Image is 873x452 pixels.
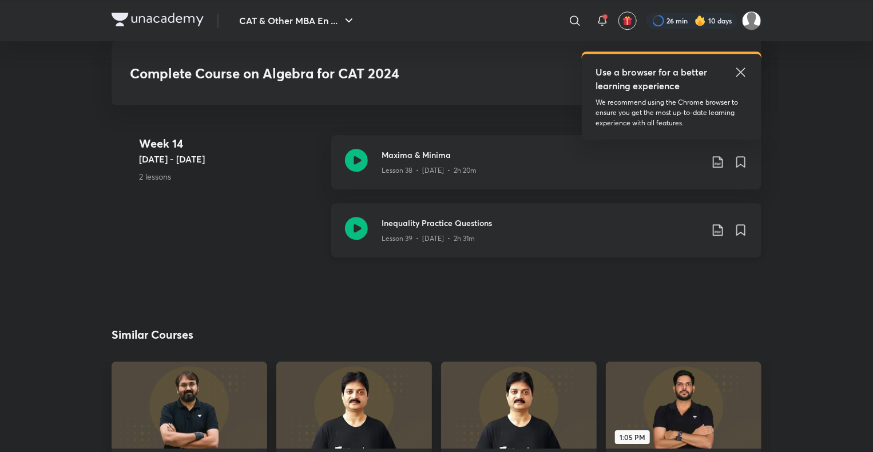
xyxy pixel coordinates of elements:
[112,362,267,449] a: new-thumbnail
[130,65,578,82] h3: Complete Course on Algebra for CAT 2024
[139,171,322,183] p: 2 lessons
[139,152,322,166] h5: [DATE] - [DATE]
[276,362,432,449] a: new-thumbnail
[604,360,763,449] img: new-thumbnail
[139,135,322,152] h4: Week 14
[596,97,748,128] p: We recommend using the Chrome browser to ensure you get the most up-to-date learning experience w...
[742,11,761,30] img: Aparna Dubey
[618,11,637,30] button: avatar
[112,326,193,343] h2: Similar Courses
[439,360,598,449] img: new-thumbnail
[382,217,702,229] h3: Inequality Practice Questions
[232,9,363,32] button: CAT & Other MBA En ...
[110,360,268,449] img: new-thumbnail
[606,362,761,449] a: new-thumbnail1:05 PM
[331,135,761,203] a: Maxima & MinimaLesson 38 • [DATE] • 2h 20m
[331,203,761,271] a: Inequality Practice QuestionsLesson 39 • [DATE] • 2h 31m
[382,165,477,176] p: Lesson 38 • [DATE] • 2h 20m
[622,15,633,26] img: avatar
[112,13,204,26] img: Company Logo
[382,233,475,244] p: Lesson 39 • [DATE] • 2h 31m
[615,430,650,444] span: 1:05 PM
[275,360,433,449] img: new-thumbnail
[441,362,597,449] a: new-thumbnail
[112,13,204,29] a: Company Logo
[695,15,706,26] img: streak
[596,65,709,93] h5: Use a browser for a better learning experience
[382,149,702,161] h3: Maxima & Minima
